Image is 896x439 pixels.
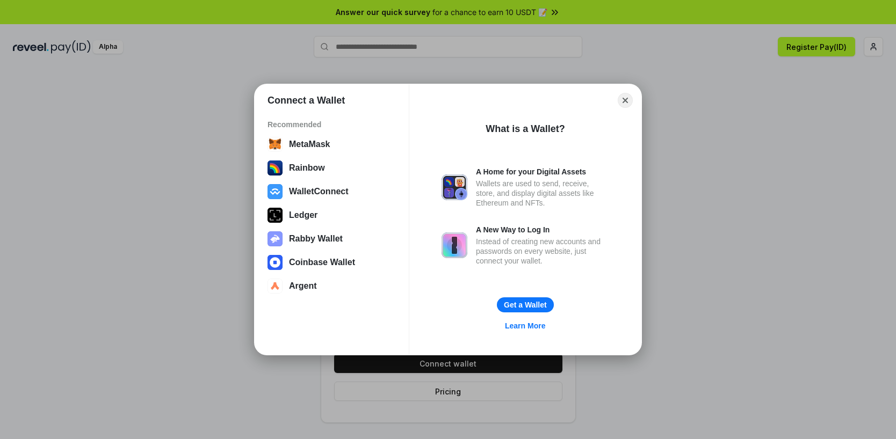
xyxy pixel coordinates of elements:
[497,297,554,312] button: Get a Wallet
[442,232,467,258] img: svg+xml,%3Csvg%20xmlns%3D%22http%3A%2F%2Fwww.w3.org%2F2000%2Fsvg%22%20fill%3D%22none%22%20viewBox...
[268,94,345,107] h1: Connect a Wallet
[289,258,355,267] div: Coinbase Wallet
[268,279,283,294] img: svg+xml,%3Csvg%20width%3D%2228%22%20height%3D%2228%22%20viewBox%3D%220%200%2028%2028%22%20fill%3D...
[268,255,283,270] img: svg+xml,%3Csvg%20width%3D%2228%22%20height%3D%2228%22%20viewBox%3D%220%200%2028%2028%22%20fill%3D...
[289,234,343,244] div: Rabby Wallet
[268,208,283,223] img: svg+xml,%3Csvg%20xmlns%3D%22http%3A%2F%2Fwww.w3.org%2F2000%2Fsvg%22%20width%3D%2228%22%20height%3...
[505,321,545,331] div: Learn More
[476,225,609,235] div: A New Way to Log In
[486,122,565,135] div: What is a Wallet?
[498,319,552,333] a: Learn More
[268,184,283,199] img: svg+xml,%3Csvg%20width%3D%2228%22%20height%3D%2228%22%20viewBox%3D%220%200%2028%2028%22%20fill%3D...
[264,181,399,202] button: WalletConnect
[264,134,399,155] button: MetaMask
[289,281,317,291] div: Argent
[476,237,609,266] div: Instead of creating new accounts and passwords on every website, just connect your wallet.
[264,204,399,226] button: Ledger
[504,300,547,310] div: Get a Wallet
[268,137,283,152] img: svg+xml,%3Csvg%20width%3D%2228%22%20height%3D%2228%22%20viewBox%3D%220%200%2028%2028%22%20fill%3D...
[476,167,609,177] div: A Home for your Digital Assets
[289,163,325,173] div: Rainbow
[264,157,399,179] button: Rainbow
[289,187,349,196] div: WalletConnect
[289,210,317,220] div: Ledger
[618,93,633,108] button: Close
[264,228,399,250] button: Rabby Wallet
[268,120,396,129] div: Recommended
[264,275,399,297] button: Argent
[442,174,467,200] img: svg+xml,%3Csvg%20xmlns%3D%22http%3A%2F%2Fwww.w3.org%2F2000%2Fsvg%22%20fill%3D%22none%22%20viewBox...
[268,160,283,175] img: svg+xml,%3Csvg%20width%3D%22120%22%20height%3D%22120%22%20viewBox%3D%220%200%20120%20120%22%20fil...
[476,179,609,208] div: Wallets are used to send, receive, store, and display digital assets like Ethereum and NFTs.
[264,252,399,273] button: Coinbase Wallet
[289,140,330,149] div: MetaMask
[268,231,283,246] img: svg+xml,%3Csvg%20xmlns%3D%22http%3A%2F%2Fwww.w3.org%2F2000%2Fsvg%22%20fill%3D%22none%22%20viewBox...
